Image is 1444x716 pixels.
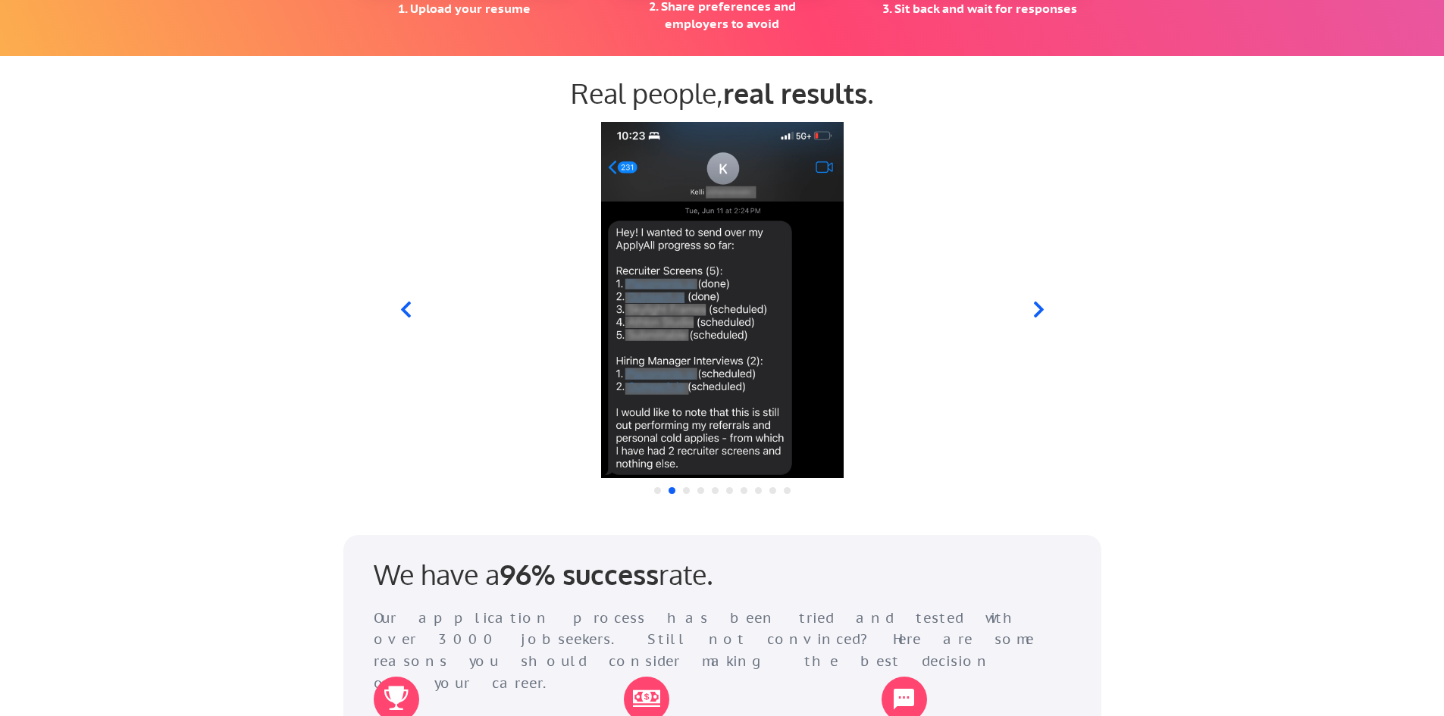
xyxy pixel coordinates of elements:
[500,557,659,591] strong: 96% success
[723,76,867,110] strong: real results
[374,558,813,590] div: We have a rate.
[374,608,1048,695] div: Our application process has been tried and tested with over 3000 jobseekers. Still not convinced?...
[359,77,1086,109] div: Real people, .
